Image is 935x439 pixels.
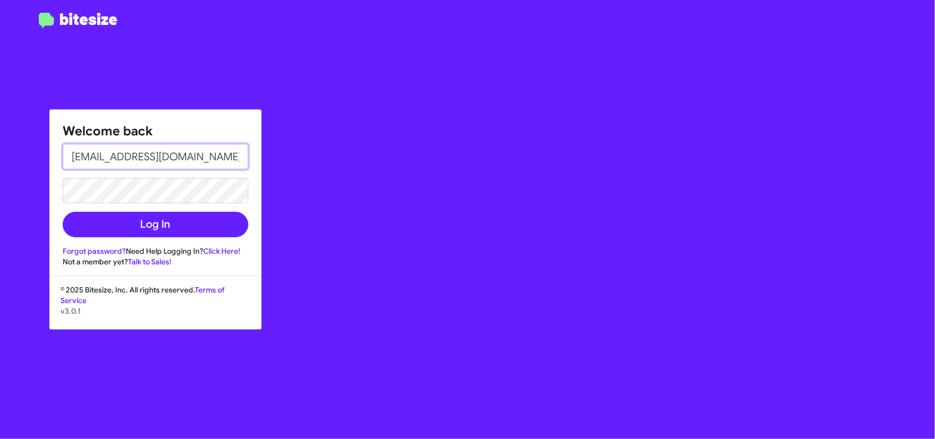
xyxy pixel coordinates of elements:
[63,212,248,237] button: Log In
[128,257,171,266] a: Talk to Sales!
[63,256,248,267] div: Not a member yet?
[63,246,126,256] a: Forgot password?
[63,144,248,169] input: Email address
[63,246,248,256] div: Need Help Logging In?
[63,123,248,140] h1: Welcome back
[60,285,224,305] a: Terms of Service
[50,285,261,329] div: © 2025 Bitesize, Inc. All rights reserved.
[203,246,240,256] a: Click Here!
[60,306,250,316] p: v3.0.1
